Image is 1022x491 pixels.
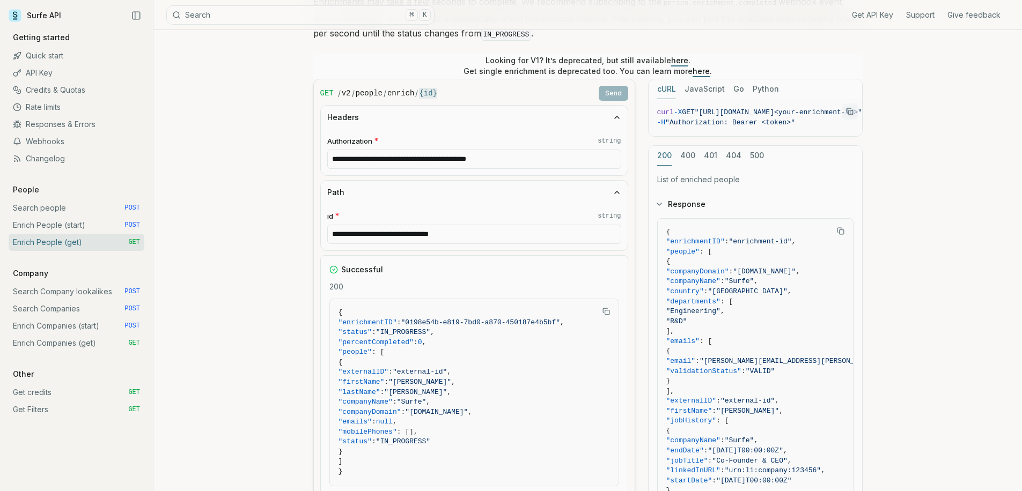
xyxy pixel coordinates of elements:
[666,317,687,325] span: "R&D"
[666,397,717,405] span: "externalID"
[708,447,783,455] span: "[DATE]T00:00:00Z"
[733,267,796,276] span: "[DOMAIN_NAME]"
[666,466,720,474] span: "linkedInURL"
[666,427,671,435] span: {
[339,338,414,346] span: "percentCompleted"
[842,103,858,120] button: Copy Text
[792,237,796,245] span: ,
[666,367,741,375] span: "validationStatus"
[680,146,695,166] button: 400
[384,88,386,99] span: /
[9,150,144,167] a: Changelog
[384,378,388,386] span: :
[9,8,61,24] a: Surfe API
[712,407,716,415] span: :
[426,398,430,406] span: ,
[9,99,144,116] a: Rate limits
[339,418,372,426] span: "emails"
[746,367,775,375] span: "VALID"
[9,217,144,234] a: Enrich People (start) POST
[468,408,472,416] span: ,
[700,248,712,256] span: : [
[666,287,704,295] span: "country"
[447,388,451,396] span: ,
[695,357,700,365] span: :
[754,436,758,444] span: ,
[339,308,343,316] span: {
[339,457,343,465] span: ]
[666,267,729,276] span: "companyDomain"
[422,338,427,346] span: ,
[729,237,792,245] span: "enrichment-id"
[339,328,372,336] span: "status"
[666,416,717,425] span: "jobHistory"
[700,337,712,345] span: : [
[666,477,712,485] span: "startDate"
[128,8,144,24] button: Collapse Sidebar
[339,318,397,326] span: "enrichmentID"
[788,287,792,295] span: ,
[339,428,397,436] span: "mobilePhones"
[708,287,788,295] span: "[GEOGRAPHIC_DATA]"
[124,304,140,313] span: POST
[397,318,401,326] span: :
[339,467,343,475] span: }
[339,398,393,406] span: "companyName"
[9,268,53,279] p: Company
[397,428,418,436] span: : [],
[666,447,704,455] span: "endDate"
[406,9,417,21] kbd: ⌘
[716,407,779,415] span: "[PERSON_NAME]"
[657,108,674,116] span: curl
[393,368,447,376] span: "external-id"
[9,184,43,195] p: People
[704,146,717,166] button: 401
[665,118,795,127] span: "Authorization: Bearer <token>"
[716,397,720,405] span: :
[405,408,468,416] span: "[DOMAIN_NAME]"
[682,108,694,116] span: GET
[128,388,140,397] span: GET
[397,398,427,406] span: "Surfe"
[720,436,725,444] span: :
[124,287,140,296] span: POST
[393,398,397,406] span: :
[796,267,800,276] span: ,
[666,228,671,236] span: {
[906,10,935,20] a: Support
[9,369,38,380] p: Other
[376,418,393,426] span: null
[9,81,144,99] a: Credits & Quotas
[685,79,725,99] button: JavaScript
[339,448,343,456] span: }
[666,327,675,335] span: ],
[9,64,144,81] a: API Key
[720,297,733,306] span: : [
[384,388,447,396] span: "[PERSON_NAME]"
[9,283,144,300] a: Search Company lookalikes POST
[775,397,779,405] span: ,
[716,416,729,425] span: : [
[666,297,720,306] span: "departments"
[729,267,733,276] span: :
[339,408,401,416] span: "companyDomain"
[401,408,406,416] span: :
[419,9,431,21] kbd: K
[342,88,351,99] code: v2
[821,466,825,474] span: ,
[720,307,725,315] span: ,
[779,407,783,415] span: ,
[720,466,725,474] span: :
[415,88,418,99] span: /
[481,28,532,41] code: IN_PROGRESS
[321,106,628,129] button: Headers
[418,338,422,346] span: 0
[327,136,372,146] span: Authorization
[783,447,788,455] span: ,
[339,437,372,445] span: "status"
[9,199,144,217] a: Search people POST
[9,384,144,401] a: Get credits GET
[419,88,437,99] code: {id}
[124,322,140,330] span: POST
[720,397,775,405] span: "external-id"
